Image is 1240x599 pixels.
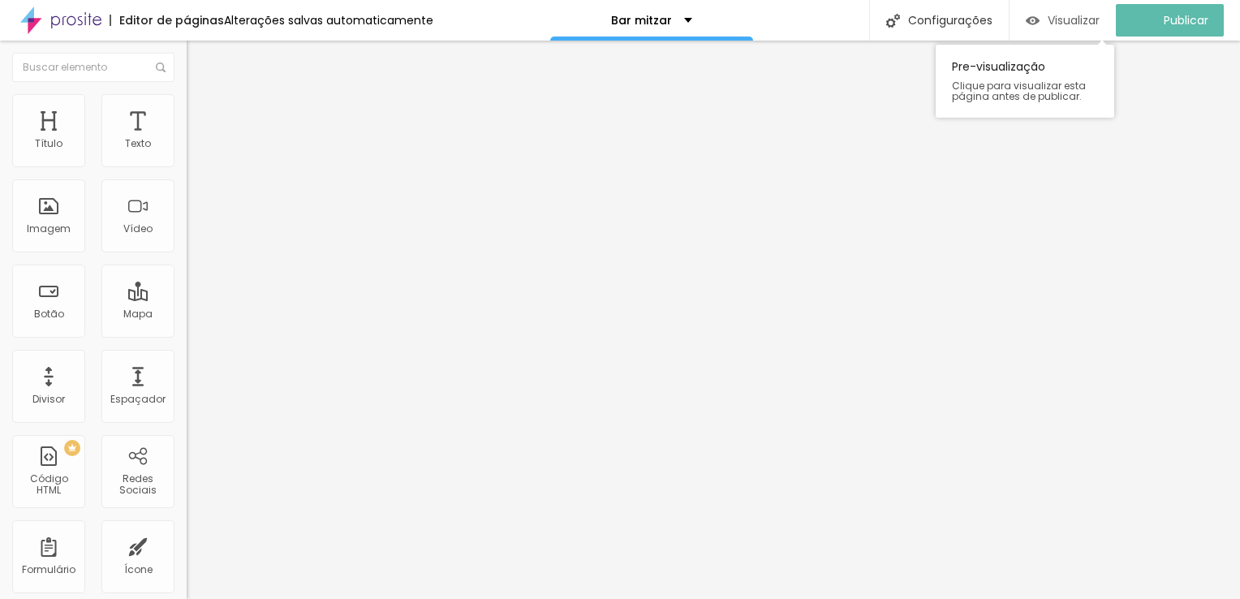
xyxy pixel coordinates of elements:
img: Icone [886,14,900,28]
img: Icone [156,62,166,72]
button: Publicar [1116,4,1224,37]
div: Código HTML [16,473,80,497]
div: Texto [125,138,151,149]
div: Espaçador [110,394,166,405]
span: Publicar [1164,14,1208,27]
div: Divisor [32,394,65,405]
div: Alterações salvas automaticamente [224,15,433,26]
div: Editor de páginas [110,15,224,26]
div: Botão [34,308,64,320]
div: Imagem [27,223,71,235]
div: Pre-visualização [936,45,1114,118]
div: Formulário [22,564,75,575]
div: Vídeo [123,223,153,235]
input: Buscar elemento [12,53,174,82]
div: Ícone [124,564,153,575]
div: Título [35,138,62,149]
span: Clique para visualizar esta página antes de publicar. [952,80,1098,101]
img: view-1.svg [1026,14,1040,28]
div: Redes Sociais [105,473,170,497]
p: Bar mitzar [611,15,672,26]
div: Mapa [123,308,153,320]
span: Visualizar [1048,14,1100,27]
button: Visualizar [1010,4,1116,37]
